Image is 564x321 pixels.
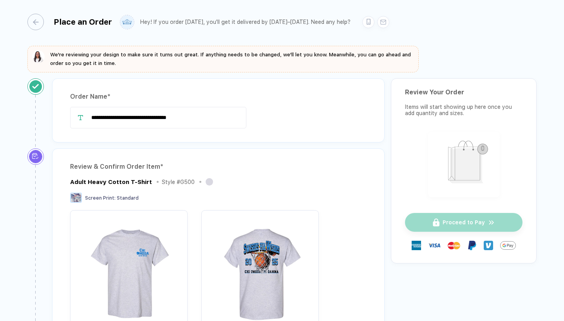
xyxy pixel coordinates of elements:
img: express [412,241,421,250]
div: Review Your Order [405,88,522,96]
span: Standard [117,195,139,201]
span: Screen Print : [85,195,116,201]
span: We're reviewing your design to make sure it turns out great. If anything needs to be changed, we'... [50,52,411,66]
div: Review & Confirm Order Item [70,160,367,173]
img: sophie [32,50,45,63]
img: user profile [120,15,134,29]
div: Items will start showing up here once you add quantity and sizes. [405,104,522,116]
div: Place an Order [54,17,112,27]
img: Paypal [467,241,477,250]
button: We're reviewing your design to make sure it turns out great. If anything needs to be changed, we'... [32,50,414,68]
div: Order Name [70,90,367,103]
div: Hey! If you order [DATE], you'll get it delivered by [DATE]–[DATE]. Need any help? [140,19,351,25]
img: visa [428,239,441,252]
img: master-card [448,239,460,252]
img: shopping_bag.png [432,135,496,192]
img: GPay [500,238,516,253]
img: Venmo [484,241,493,250]
div: Adult Heavy Cotton T-Shirt [70,179,152,186]
div: Style # G500 [162,179,195,185]
img: Screen Print [70,193,82,203]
